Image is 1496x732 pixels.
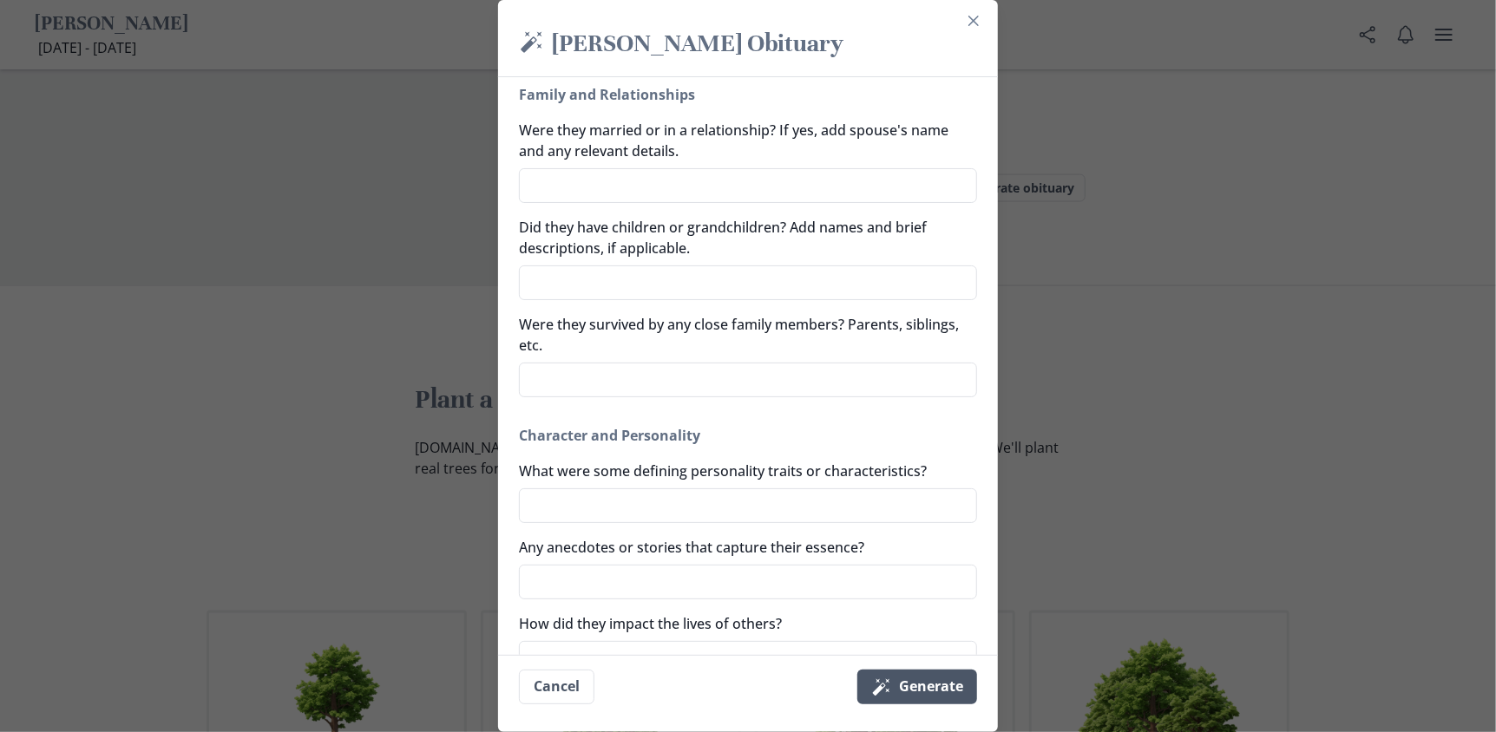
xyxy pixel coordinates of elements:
button: Close [960,7,987,35]
label: Any anecdotes or stories that capture their essence? [519,537,967,558]
label: Did they have children or grandchildren? Add names and brief descriptions, if applicable. [519,217,967,258]
label: What were some defining personality traits or characteristics? [519,461,967,481]
h2: Character and Personality [519,425,977,446]
button: Generate [857,670,977,704]
h2: [PERSON_NAME] Obituary [519,28,977,62]
label: Were they survived by any close family members? Parents, siblings, etc. [519,314,967,356]
label: How did they impact the lives of others? [519,613,967,634]
h2: Family and Relationships [519,84,977,105]
label: Were they married or in a relationship? If yes, add spouse's name and any relevant details. [519,120,967,161]
button: Cancel [519,670,594,704]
